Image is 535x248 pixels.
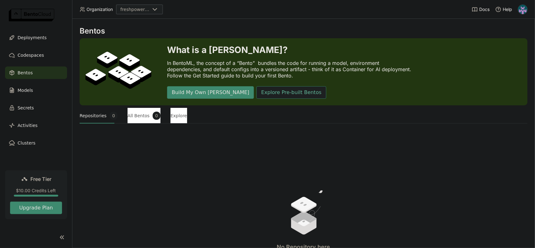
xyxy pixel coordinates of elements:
button: Explore Pre-built Bentos [256,86,326,99]
a: Deployments [5,31,67,44]
button: Build My Own [PERSON_NAME] [167,86,254,99]
a: Activities [5,119,67,132]
div: Bentos [80,26,527,36]
button: All Bentos [128,108,160,124]
a: Clusters [5,137,67,149]
a: Free Tier$10.00 Credits LeftUpgrade Plan [5,170,67,219]
div: freshpowered [120,6,150,13]
img: cover onboarding [85,51,152,92]
a: Secrets [5,102,67,114]
span: Codespaces [18,51,44,59]
a: Codespaces [5,49,67,61]
img: logo [9,9,54,21]
span: Secrets [18,104,34,112]
span: Clusters [18,139,35,147]
button: Upgrade Plan [10,202,62,214]
span: Deployments [18,34,47,41]
div: Help [495,6,512,13]
a: Models [5,84,67,97]
p: In BentoML, the concept of a “Bento” bundles the code for running a model, environment dependenci... [167,60,415,79]
span: 0 [110,112,118,120]
div: $10.00 Credits Left [10,188,62,193]
img: Nikolai Chirkov [518,5,527,14]
span: Activities [18,122,38,129]
span: Models [18,87,33,94]
span: Docs [479,7,490,12]
button: Repositories [80,108,118,124]
a: Docs [472,6,490,13]
h3: What is a [PERSON_NAME]? [167,45,415,55]
span: Help [503,7,512,12]
img: no results [280,189,327,236]
button: Explore [170,108,187,124]
span: Bentos [18,69,33,77]
input: Selected freshpowered. [150,7,151,13]
span: 0 [153,112,160,120]
span: Organization [87,7,113,12]
a: Bentos [5,66,67,79]
span: Free Tier [31,176,52,182]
